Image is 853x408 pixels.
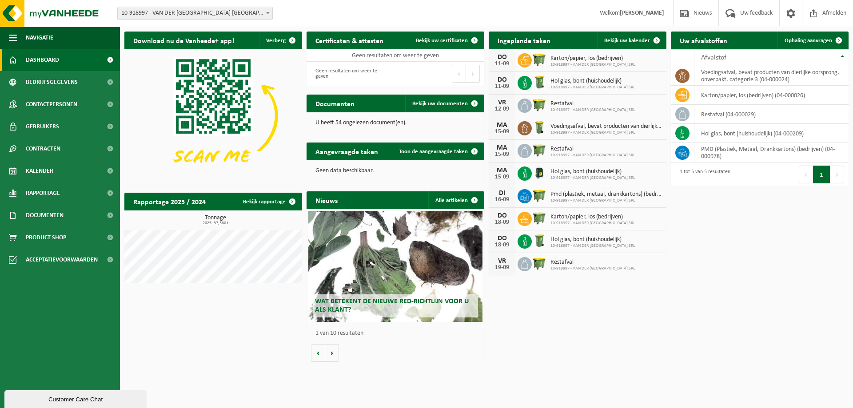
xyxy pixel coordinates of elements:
[26,204,64,226] span: Documenten
[311,344,325,362] button: Vorige
[694,66,849,86] td: voedingsafval, bevat producten van dierlijke oorsprong, onverpakt, categorie 3 (04-000024)
[392,143,483,160] a: Toon de aangevraagde taken
[550,221,635,226] span: 10-918997 - VAN DER [GEOGRAPHIC_DATA] SRL
[493,265,511,271] div: 19-09
[550,123,662,130] span: Voedingsafval, bevat producten van dierlijke oorsprong, onverpakt, categorie 3
[26,93,77,115] span: Contactpersonen
[550,198,662,203] span: 10-918997 - VAN DER [GEOGRAPHIC_DATA] SRL
[466,65,480,83] button: Next
[532,210,547,226] img: WB-1100-HPE-GN-50
[307,95,363,112] h2: Documenten
[236,193,301,210] a: Bekijk rapportage
[493,219,511,226] div: 18-09
[532,75,547,90] img: WB-0240-HPE-GN-50
[550,243,635,249] span: 10-918997 - VAN DER [GEOGRAPHIC_DATA] SRL
[532,256,547,271] img: WB-1100-HPE-GN-50
[409,32,483,49] a: Bekijk uw certificaten
[493,61,511,67] div: 11-09
[550,62,635,67] span: 10-918997 - VAN DER [GEOGRAPHIC_DATA] SRL
[26,138,60,160] span: Contracten
[532,165,547,180] img: CR-HR-1C-1000-PES-01
[315,330,480,337] p: 1 van 10 resultaten
[532,143,547,158] img: WB-1100-HPE-GN-50
[308,211,482,322] a: Wat betekent de nieuwe RED-richtlijn voor u als klant?
[428,191,483,209] a: Alle artikelen
[550,175,635,181] span: 10-918997 - VAN DER [GEOGRAPHIC_DATA] SRL
[315,168,475,174] p: Geen data beschikbaar.
[830,166,844,183] button: Next
[550,100,635,107] span: Restafval
[550,55,635,62] span: Karton/papier, los (bedrijven)
[452,65,466,83] button: Previous
[416,38,468,44] span: Bekijk uw certificaten
[489,32,559,49] h2: Ingeplande taken
[813,166,830,183] button: 1
[315,120,475,126] p: U heeft 54 ongelezen document(en).
[550,214,635,221] span: Karton/papier, los (bedrijven)
[550,85,635,90] span: 10-918997 - VAN DER [GEOGRAPHIC_DATA] SRL
[694,105,849,124] td: restafval (04-000029)
[307,49,484,62] td: Geen resultaten om weer te geven
[532,120,547,135] img: WB-0140-HPE-GN-50
[493,197,511,203] div: 16-09
[550,191,662,198] span: Pmd (plastiek, metaal, drankkartons) (bedrijven)
[26,182,60,204] span: Rapportage
[671,32,736,49] h2: Uw afvalstoffen
[129,215,302,226] h3: Tonnage
[26,249,98,271] span: Acceptatievoorwaarden
[493,129,511,135] div: 15-09
[124,193,215,210] h2: Rapportage 2025 / 2024
[315,298,469,313] span: Wat betekent de nieuwe RED-richtlijn voor u als klant?
[311,64,391,83] div: Geen resultaten om weer te geven
[493,174,511,180] div: 15-09
[550,236,635,243] span: Hol glas, bont (huishoudelijk)
[26,49,59,71] span: Dashboard
[799,166,813,183] button: Previous
[493,76,511,83] div: DO
[550,153,635,158] span: 10-918997 - VAN DER [GEOGRAPHIC_DATA] SRL
[550,259,635,266] span: Restafval
[493,167,511,174] div: MA
[124,32,243,49] h2: Download nu de Vanheede+ app!
[532,52,547,67] img: WB-1100-HPE-GN-50
[399,149,468,154] span: Toon de aangevraagde taken
[307,143,387,160] h2: Aangevraagde taken
[493,83,511,90] div: 11-09
[129,221,302,226] span: 2025: 37,380 t
[694,143,849,162] td: PMD (Plastiek, Metaal, Drankkartons) (bedrijven) (04-000978)
[777,32,848,49] a: Ophaling aanvragen
[26,115,59,138] span: Gebruikers
[412,101,468,107] span: Bekijk uw documenten
[493,106,511,112] div: 12-09
[493,212,511,219] div: DO
[266,38,286,44] span: Verberg
[493,235,511,242] div: DO
[604,38,650,44] span: Bekijk uw kalender
[26,226,66,249] span: Product Shop
[620,10,664,16] strong: [PERSON_NAME]
[550,78,635,85] span: Hol glas, bont (huishoudelijk)
[597,32,666,49] a: Bekijk uw kalender
[785,38,832,44] span: Ophaling aanvragen
[26,160,53,182] span: Kalender
[493,99,511,106] div: VR
[694,86,849,105] td: karton/papier, los (bedrijven) (04-000026)
[532,233,547,248] img: WB-0240-HPE-GN-50
[493,190,511,197] div: DI
[493,122,511,129] div: MA
[259,32,301,49] button: Verberg
[118,7,272,20] span: 10-918997 - VAN DER VALK HOTEL WATERLOO SRL - WATERLOO
[117,7,273,20] span: 10-918997 - VAN DER VALK HOTEL WATERLOO SRL - WATERLOO
[701,54,726,61] span: Afvalstof
[493,257,511,265] div: VR
[675,165,730,184] div: 1 tot 5 van 5 resultaten
[532,188,547,203] img: WB-1100-HPE-GN-50
[694,124,849,143] td: hol glas, bont (huishoudelijk) (04-000209)
[307,32,392,49] h2: Certificaten & attesten
[493,144,511,151] div: MA
[493,151,511,158] div: 15-09
[4,388,148,408] iframe: chat widget
[550,107,635,113] span: 10-918997 - VAN DER [GEOGRAPHIC_DATA] SRL
[550,146,635,153] span: Restafval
